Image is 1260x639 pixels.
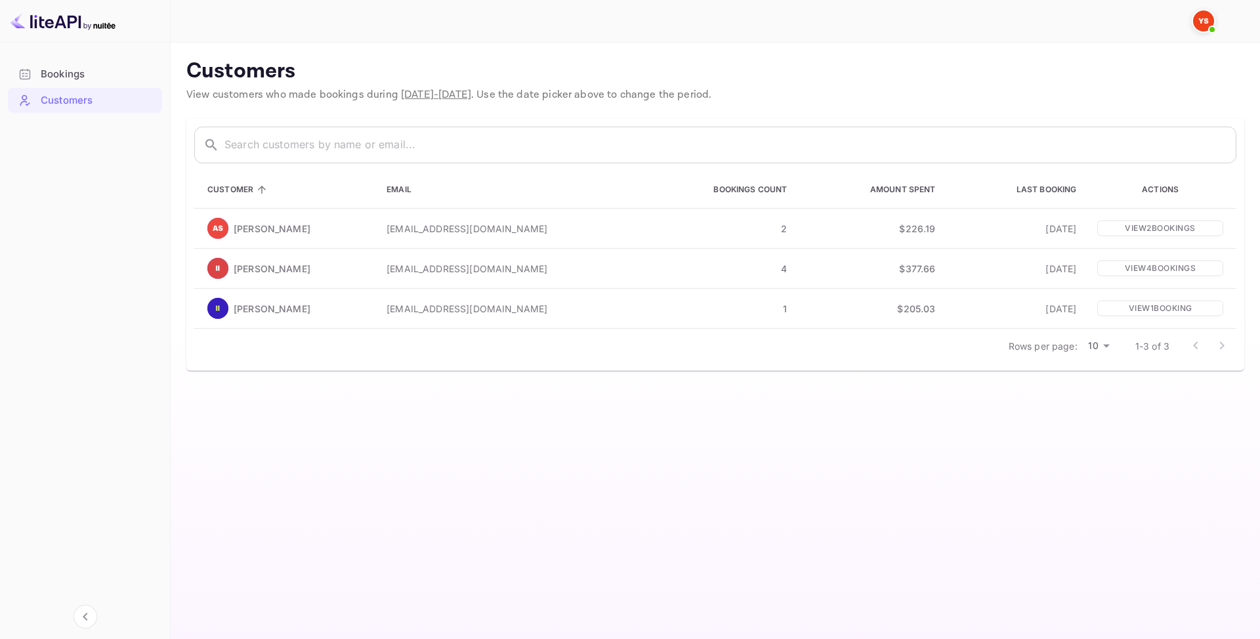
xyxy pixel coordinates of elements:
img: LiteAPI logo [10,10,115,31]
p: [DATE] [957,222,1077,236]
span: Email [387,182,429,197]
span: Last Booking [999,182,1077,197]
p: [DATE] [957,262,1077,276]
div: Customers [8,88,162,113]
p: View 1 booking [1097,300,1223,316]
div: Bookings [41,67,156,82]
p: View 2 booking s [1097,220,1223,236]
p: $226.19 [808,222,935,236]
p: [EMAIL_ADDRESS][DOMAIN_NAME] [387,302,627,316]
span: Amount Spent [853,182,936,197]
p: [EMAIL_ADDRESS][DOMAIN_NAME] [387,222,627,236]
p: $205.03 [808,302,935,316]
div: Customers [41,93,156,108]
p: View 4 booking s [1097,260,1223,276]
p: 1 [648,302,787,316]
th: Actions [1087,171,1236,209]
img: Ivan Ivanov [207,298,228,319]
span: Customer [207,182,270,197]
button: Collapse navigation [73,605,97,629]
p: [DATE] [957,302,1077,316]
img: Yandex Support [1193,10,1214,31]
img: Ivan Ivanov [207,258,228,279]
p: [PERSON_NAME] [234,302,310,316]
p: [EMAIL_ADDRESS][DOMAIN_NAME] [387,262,627,276]
p: $377.66 [808,262,935,276]
p: 4 [648,262,787,276]
input: Search customers by name or email... [224,127,1236,163]
p: Customers [186,58,1244,85]
p: Rows per page: [1009,339,1078,353]
p: 2 [648,222,787,236]
img: Alevti Samsona [207,218,228,239]
a: Bookings [8,62,162,86]
span: Bookings Count [696,182,787,197]
div: Bookings [8,62,162,87]
span: [DATE] - [DATE] [401,88,471,102]
p: 1-3 of 3 [1135,339,1169,353]
a: Customers [8,88,162,112]
p: [PERSON_NAME] [234,222,310,236]
div: 10 [1083,337,1114,356]
span: View customers who made bookings during . Use the date picker above to change the period. [186,88,711,102]
p: [PERSON_NAME] [234,262,310,276]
